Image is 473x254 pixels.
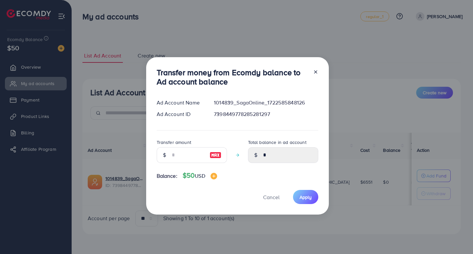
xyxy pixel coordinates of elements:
div: Ad Account ID [151,110,209,118]
span: Balance: [157,172,177,180]
iframe: Chat [445,224,468,249]
h3: Transfer money from Ecomdy balance to Ad account balance [157,68,308,87]
button: Apply [293,190,318,204]
div: 1014839_SagaOnline_1722585848126 [209,99,323,106]
button: Cancel [255,190,288,204]
h4: $50 [183,172,217,180]
span: Cancel [263,194,280,201]
label: Total balance in ad account [248,139,306,146]
div: 7398449778285281297 [209,110,323,118]
span: Apply [300,194,312,200]
label: Transfer amount [157,139,191,146]
div: Ad Account Name [151,99,209,106]
span: USD [195,172,205,179]
img: image [211,173,217,179]
img: image [210,151,221,159]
